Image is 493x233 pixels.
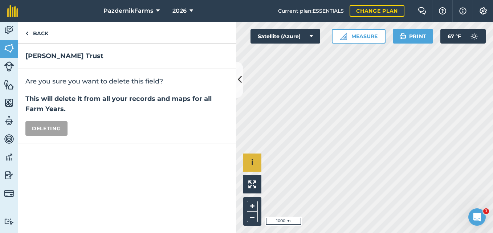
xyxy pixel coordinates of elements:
[393,29,433,44] button: Print
[247,201,258,212] button: +
[251,158,253,167] span: i
[250,29,320,44] button: Satellite (Azure)
[25,51,229,61] h2: [PERSON_NAME] Trust
[4,43,14,54] img: svg+xml;base64,PHN2ZyB4bWxucz0iaHR0cDovL3d3dy53My5vcmcvMjAwMC9zdmciIHdpZHRoPSI1NiIgaGVpZ2h0PSI2MC...
[172,7,187,15] span: 2026
[25,121,68,136] button: Deleting
[4,97,14,108] img: svg+xml;base64,PHN2ZyB4bWxucz0iaHR0cDovL3d3dy53My5vcmcvMjAwMC9zdmciIHdpZHRoPSI1NiIgaGVpZ2h0PSI2MC...
[459,7,466,15] img: svg+xml;base64,PHN2ZyB4bWxucz0iaHR0cDovL3d3dy53My5vcmcvMjAwMC9zdmciIHdpZHRoPSIxNyIgaGVpZ2h0PSIxNy...
[468,208,486,226] iframe: Intercom live chat
[4,218,14,225] img: svg+xml;base64,PD94bWwgdmVyc2lvbj0iMS4wIiBlbmNvZGluZz0idXRmLTgiPz4KPCEtLSBHZW5lcmF0b3I6IEFkb2JlIE...
[247,212,258,222] button: –
[4,115,14,126] img: svg+xml;base64,PD94bWwgdmVyc2lvbj0iMS4wIiBlbmNvZGluZz0idXRmLTgiPz4KPCEtLSBHZW5lcmF0b3I6IEFkb2JlIE...
[4,79,14,90] img: svg+xml;base64,PHN2ZyB4bWxucz0iaHR0cDovL3d3dy53My5vcmcvMjAwMC9zdmciIHdpZHRoPSI1NiIgaGVpZ2h0PSI2MC...
[248,180,256,188] img: Four arrows, one pointing top left, one top right, one bottom right and the last bottom left
[278,7,344,15] span: Current plan : ESSENTIALS
[7,5,18,17] img: fieldmargin Logo
[448,29,461,44] span: 67 ° F
[4,170,14,181] img: svg+xml;base64,PD94bWwgdmVyc2lvbj0iMS4wIiBlbmNvZGluZz0idXRmLTgiPz4KPCEtLSBHZW5lcmF0b3I6IEFkb2JlIE...
[243,154,261,172] button: i
[340,33,347,40] img: Ruler icon
[18,22,56,43] a: Back
[350,5,404,17] a: Change plan
[25,29,29,38] img: svg+xml;base64,PHN2ZyB4bWxucz0iaHR0cDovL3d3dy53My5vcmcvMjAwMC9zdmciIHdpZHRoPSI5IiBoZWlnaHQ9IjI0Ii...
[399,32,406,41] img: svg+xml;base64,PHN2ZyB4bWxucz0iaHR0cDovL3d3dy53My5vcmcvMjAwMC9zdmciIHdpZHRoPSIxOSIgaGVpZ2h0PSIyNC...
[25,76,229,86] p: Are you sure you want to delete this field?
[440,29,486,44] button: 67 °F
[4,134,14,144] img: svg+xml;base64,PD94bWwgdmVyc2lvbj0iMS4wIiBlbmNvZGluZz0idXRmLTgiPz4KPCEtLSBHZW5lcmF0b3I6IEFkb2JlIE...
[4,188,14,199] img: svg+xml;base64,PD94bWwgdmVyc2lvbj0iMS4wIiBlbmNvZGluZz0idXRmLTgiPz4KPCEtLSBHZW5lcmF0b3I6IEFkb2JlIE...
[25,95,212,113] strong: This will delete it from all your records and maps for all Farm Years.
[483,208,489,214] span: 1
[479,7,488,15] img: A cog icon
[4,152,14,163] img: svg+xml;base64,PD94bWwgdmVyc2lvbj0iMS4wIiBlbmNvZGluZz0idXRmLTgiPz4KPCEtLSBHZW5lcmF0b3I6IEFkb2JlIE...
[4,61,14,71] img: svg+xml;base64,PD94bWwgdmVyc2lvbj0iMS4wIiBlbmNvZGluZz0idXRmLTgiPz4KPCEtLSBHZW5lcmF0b3I6IEFkb2JlIE...
[103,7,153,15] span: PazdernikFarms
[332,29,386,44] button: Measure
[438,7,447,15] img: A question mark icon
[467,29,481,44] img: svg+xml;base64,PD94bWwgdmVyc2lvbj0iMS4wIiBlbmNvZGluZz0idXRmLTgiPz4KPCEtLSBHZW5lcmF0b3I6IEFkb2JlIE...
[4,25,14,36] img: svg+xml;base64,PD94bWwgdmVyc2lvbj0iMS4wIiBlbmNvZGluZz0idXRmLTgiPz4KPCEtLSBHZW5lcmF0b3I6IEFkb2JlIE...
[418,7,427,15] img: Two speech bubbles overlapping with the left bubble in the forefront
